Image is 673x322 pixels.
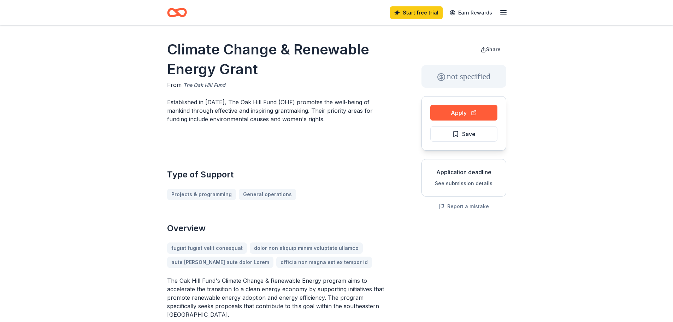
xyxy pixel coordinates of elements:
a: Home [167,4,187,21]
h2: Type of Support [167,169,388,180]
a: Earn Rewards [445,6,496,19]
button: Apply [430,105,497,121]
button: Report a mistake [439,202,489,211]
h2: Overview [167,223,388,234]
a: The Oak Hill Fund [183,81,225,89]
div: not specified [421,65,506,88]
a: Start free trial [390,6,443,19]
p: The Oak Hill Fund's Climate Change & Renewable Energy program aims to accelerate the transition t... [167,276,388,319]
h1: Climate Change & Renewable Energy Grant [167,40,388,79]
span: Share [486,46,501,52]
p: Established in [DATE], The Oak Hill Fund (OHF) promotes the well-being of mankind through effecti... [167,98,388,123]
button: Save [430,126,497,142]
div: Application deadline [427,168,500,176]
button: Share [475,42,506,57]
div: From [167,81,388,89]
span: Save [462,129,476,139]
button: See submission details [435,179,492,188]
